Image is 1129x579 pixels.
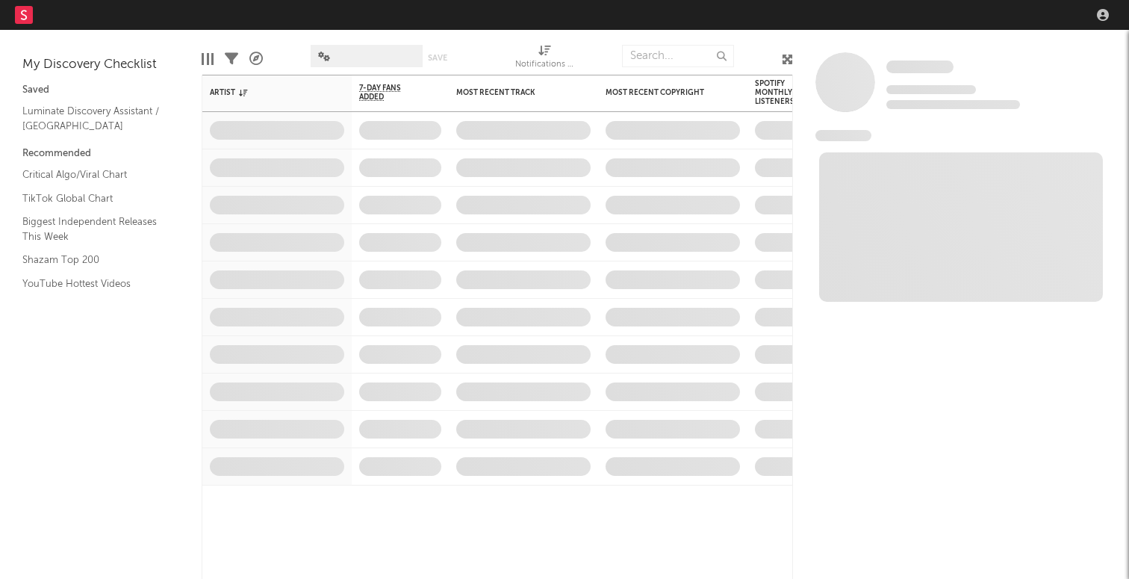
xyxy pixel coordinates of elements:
[22,167,164,183] a: Critical Algo/Viral Chart
[22,214,164,244] a: Biggest Independent Releases This Week
[359,84,419,102] span: 7-Day Fans Added
[606,88,718,97] div: Most Recent Copyright
[22,103,164,134] a: Luminate Discovery Assistant / [GEOGRAPHIC_DATA]
[515,56,575,74] div: Notifications (Artist)
[886,85,976,94] span: Tracking Since: [DATE]
[249,37,263,81] div: A&R Pipeline
[22,81,179,99] div: Saved
[22,145,179,163] div: Recommended
[886,61,954,73] span: Some Artist
[22,276,164,292] a: YouTube Hottest Videos
[886,100,1020,109] span: 0 fans last week
[456,88,568,97] div: Most Recent Track
[202,37,214,81] div: Edit Columns
[515,37,575,81] div: Notifications (Artist)
[622,45,734,67] input: Search...
[225,37,238,81] div: Filters
[886,60,954,75] a: Some Artist
[22,56,179,74] div: My Discovery Checklist
[210,88,322,97] div: Artist
[22,252,164,268] a: Shazam Top 200
[428,54,447,62] button: Save
[755,79,807,106] div: Spotify Monthly Listeners
[22,191,164,207] a: TikTok Global Chart
[815,130,871,141] span: News Feed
